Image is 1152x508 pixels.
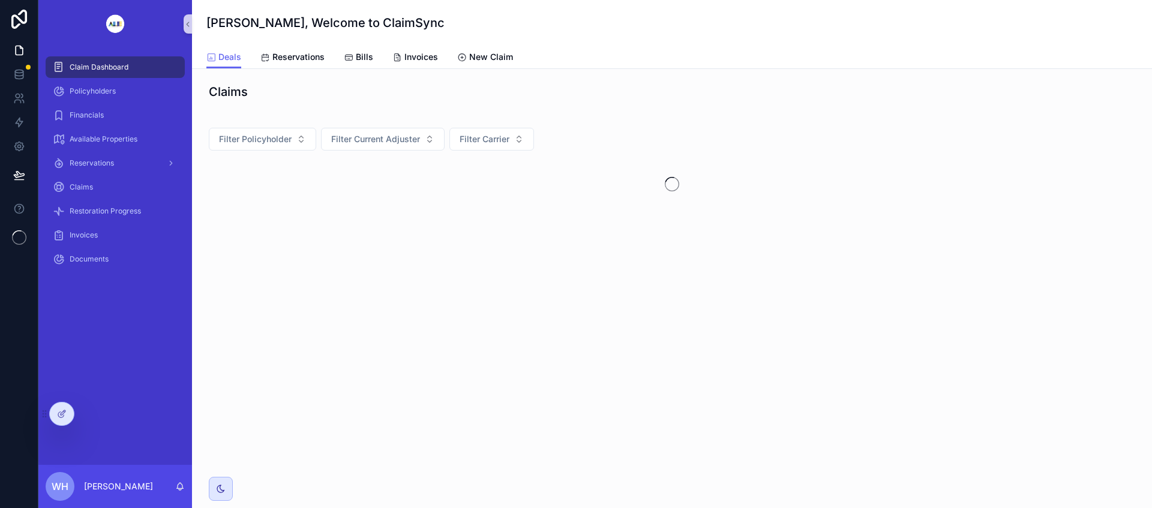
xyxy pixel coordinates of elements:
[46,200,185,222] a: Restoration Progress
[46,80,185,102] a: Policyholders
[52,479,68,494] span: WH
[209,128,316,151] button: Select Button
[321,128,445,151] button: Select Button
[206,14,445,31] h1: [PERSON_NAME], Welcome to ClaimSync
[46,248,185,270] a: Documents
[97,14,134,34] img: App logo
[469,51,513,63] span: New Claim
[219,133,292,145] span: Filter Policyholder
[46,56,185,78] a: Claim Dashboard
[209,83,248,100] h1: Claims
[70,206,141,216] span: Restoration Progress
[46,128,185,150] a: Available Properties
[70,86,116,96] span: Policyholders
[70,134,137,144] span: Available Properties
[449,128,534,151] button: Select Button
[344,46,373,70] a: Bills
[84,480,153,492] p: [PERSON_NAME]
[392,46,438,70] a: Invoices
[46,176,185,198] a: Claims
[70,62,128,72] span: Claim Dashboard
[70,254,109,264] span: Documents
[38,48,192,285] div: scrollable content
[70,110,104,120] span: Financials
[404,51,438,63] span: Invoices
[46,104,185,126] a: Financials
[331,133,420,145] span: Filter Current Adjuster
[46,152,185,174] a: Reservations
[272,51,325,63] span: Reservations
[260,46,325,70] a: Reservations
[356,51,373,63] span: Bills
[70,182,93,192] span: Claims
[457,46,513,70] a: New Claim
[46,224,185,246] a: Invoices
[206,46,241,69] a: Deals
[218,51,241,63] span: Deals
[70,158,114,168] span: Reservations
[70,230,98,240] span: Invoices
[460,133,509,145] span: Filter Carrier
